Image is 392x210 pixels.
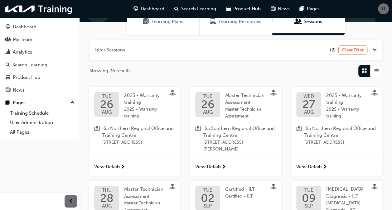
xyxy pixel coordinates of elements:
span: View Details [296,163,322,170]
a: news-iconNews [266,2,295,15]
span: JT [381,5,386,12]
span: 28 [100,193,114,204]
span: Learning Resources [219,18,261,25]
a: News [2,84,77,96]
img: kia-training [3,2,75,15]
div: Search Learning [12,61,47,69]
span: TUE [302,188,316,193]
a: car-iconProduct Hub [221,2,266,15]
span: Certified - ILT [225,193,255,200]
span: Showing 26 results [90,67,131,74]
span: 2025 - Warranty training [124,93,160,105]
button: TUE26AUG2025 - Warranty training2025 - Warranty traininglocation-iconKia Northern Regional Office... [89,87,180,176]
span: Kia Northern Regional Office and Training Centre [102,125,175,139]
span: pages-icon [300,5,304,13]
span: search-icon [6,62,10,68]
span: location-icon [195,125,201,153]
span: sessionType_FACE_TO_FACE-icon [271,184,276,191]
span: Grid [362,67,367,74]
span: chart-icon [6,50,10,55]
span: location-icon [296,125,302,146]
span: next-icon [120,165,125,170]
span: [STREET_ADDRESS] [304,139,377,146]
span: people-icon [6,37,10,43]
a: Learning PlansLearning Plans [127,8,200,35]
a: search-iconSearch Learning [169,2,221,15]
a: Analytics [2,46,77,58]
span: AUG [100,110,114,115]
span: Certified - ILT [225,186,255,192]
span: List [374,67,379,74]
a: WED27AUG2025 - Warranty training2025 - Warranty training [296,92,377,120]
a: SessionsSessions [272,8,345,35]
button: JT [378,3,389,14]
span: sessionType_FACE_TO_FACE-icon [170,184,175,191]
span: Master Technician Assessment [225,106,266,120]
span: pages-icon [6,100,10,106]
div: Product Hub [13,74,40,81]
span: Learning Plans [143,18,149,25]
span: 2025 - Warranty training [326,93,362,105]
a: location-iconKia Northern Regional Office and Training Centre[STREET_ADDRESS] [296,125,377,146]
span: News [278,5,290,12]
span: 27 [302,99,315,110]
span: Learning Plans [152,18,183,25]
span: THU [100,188,114,193]
button: WED27AUG2025 - Warranty training2025 - Warranty traininglocation-iconKia Northern Regional Office... [291,87,382,176]
span: sessionType_FACE_TO_FACE-icon [372,184,377,191]
span: [STREET_ADDRESS] [102,139,175,146]
button: Pages [2,97,77,108]
span: prev-icon [69,198,73,205]
a: Search Learning [2,59,77,71]
span: TUE [201,188,215,193]
span: [MEDICAL_DATA] Diagnosis - ILT [326,186,364,199]
span: 2025 - Warranty training [124,106,165,120]
span: Product Hub [233,5,261,12]
a: View Details [190,158,281,176]
span: Open the filter [372,46,377,54]
button: Clear Filter [338,45,368,55]
span: Kia Northern Regional Office and Training Centre [304,125,377,139]
span: Dashboard [141,5,164,12]
div: News [13,87,25,94]
button: TUE26AUGMaster Technician AssessmentMaster Technician Assessmentlocation-iconKia Southern Regiona... [190,87,281,176]
span: 02 [201,193,215,204]
a: Learning ResourcesLearning Resources [200,8,272,35]
span: car-icon [226,5,231,13]
span: TUE [201,94,214,99]
span: location-icon [94,125,100,146]
span: SEP [302,204,316,208]
span: up-icon [70,99,75,107]
span: AUG [201,110,214,115]
span: View Details [195,163,221,170]
a: Dashboard [2,21,77,33]
div: Dashboard [13,23,36,31]
span: 26 [100,99,114,110]
span: sessionType_FACE_TO_FACE-icon [271,90,276,97]
span: 2025 - Warranty training [326,106,367,120]
a: Product Hub [2,72,77,83]
span: Master Technician Assessment [124,186,163,199]
span: 09 [302,193,316,204]
span: Sessions [295,18,301,25]
span: Sessions [304,18,322,25]
a: location-iconKia Northern Regional Office and Training Centre[STREET_ADDRESS] [94,125,175,146]
span: sessionType_FACE_TO_FACE-icon [170,90,175,97]
span: WED [302,94,315,99]
span: news-icon [6,88,10,93]
a: Training Schedule [7,108,77,118]
div: Pages [13,99,26,106]
button: DashboardMy TeamAnalyticsSearch LearningProduct HubNews [2,20,77,97]
span: Search Learning [181,5,216,12]
a: TUE26AUGMaster Technician AssessmentMaster Technician Assessment [195,92,276,120]
span: Pages [307,5,320,12]
span: Kia Southern Regional Office and Training Centre [203,125,276,139]
span: TUE [100,94,114,99]
a: guage-iconDashboard [128,2,169,15]
span: SEP [201,204,215,208]
span: Learning Resources [210,18,216,25]
div: My Team [13,36,32,43]
a: View Details [89,158,180,176]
